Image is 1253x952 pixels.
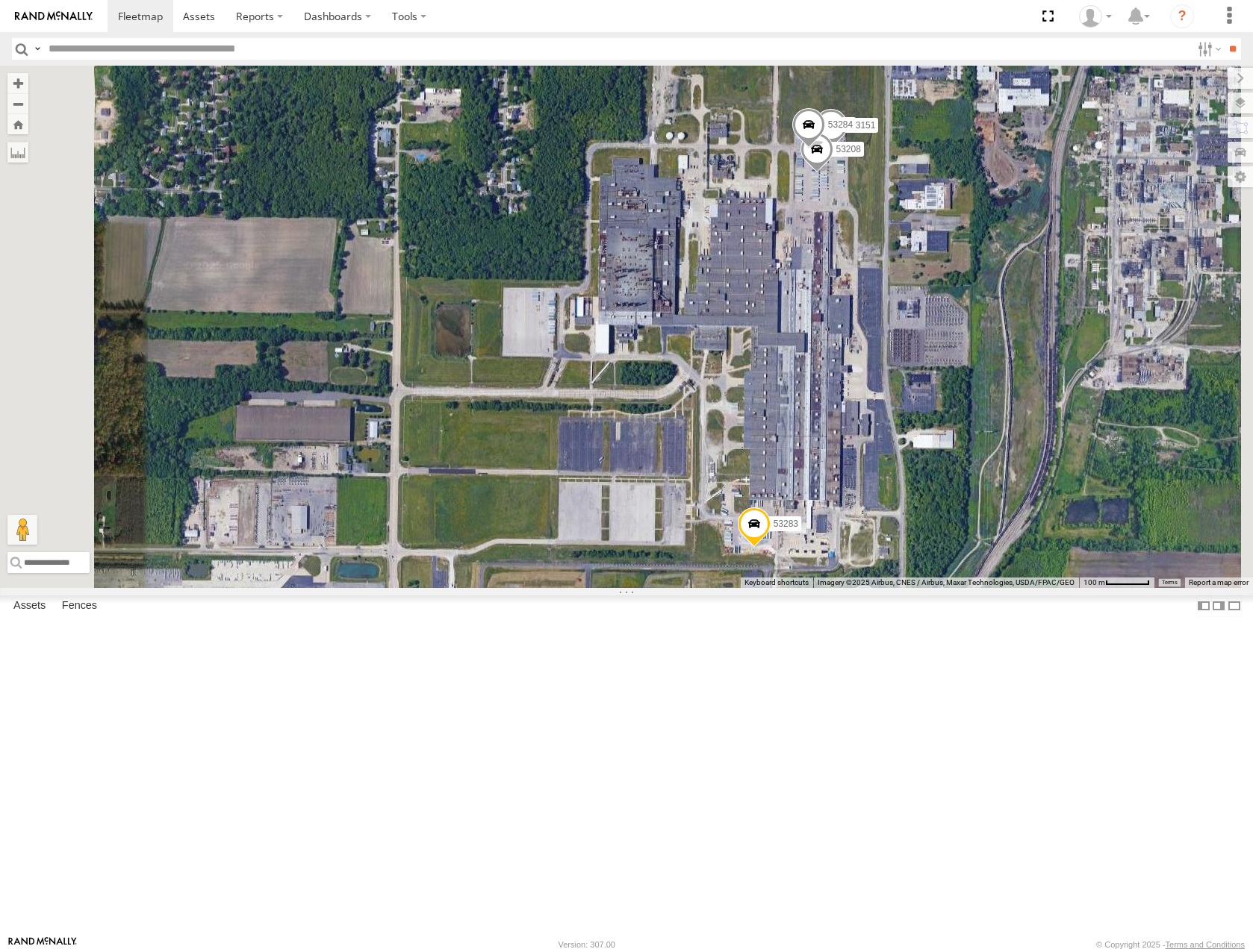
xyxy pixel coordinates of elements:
[7,142,28,163] label: Measure
[851,120,875,131] span: 53151
[1211,595,1226,617] label: Dock Summary Table to the Right
[1166,940,1245,949] a: Terms and Conditions
[818,578,1075,586] span: Imagery ©2025 Airbus, CNES / Airbus, Maxar Technologies, USDA/FPAC/GEO
[1162,579,1178,585] a: Terms (opens in new tab)
[1189,578,1249,586] a: Report a map error
[7,114,28,134] button: Zoom Home
[6,596,53,617] label: Assets
[774,519,798,529] span: 53283
[1079,577,1154,588] button: Map Scale: 100 m per 56 pixels
[55,596,105,617] label: Fences
[7,515,37,545] button: Drag Pegman onto the map to open Street View
[7,93,28,114] button: Zoom out
[559,940,615,949] div: Version: 307.00
[31,38,43,60] label: Search Query
[1227,595,1242,617] label: Hide Summary Table
[836,144,861,154] span: 53208
[1192,38,1224,60] label: Search Filter Options
[828,119,853,130] span: 53284
[7,73,28,93] button: Zoom in
[1196,595,1211,617] label: Dock Summary Table to the Left
[1170,4,1194,28] i: ?
[1228,166,1253,187] label: Map Settings
[1074,5,1117,28] div: Miky Transport
[1083,578,1105,586] span: 100 m
[8,937,77,952] a: Visit our Website
[744,577,809,588] button: Keyboard shortcuts
[1096,940,1245,949] div: © Copyright 2025 -
[15,11,93,22] img: rand-logo.svg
